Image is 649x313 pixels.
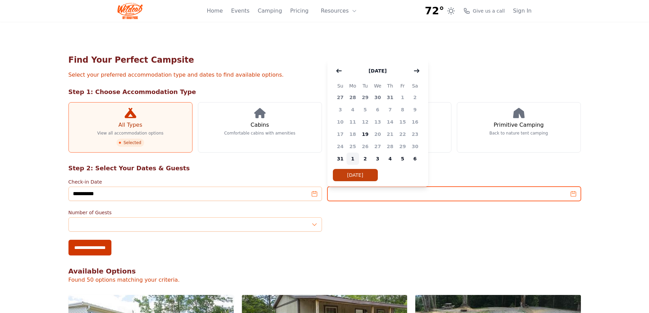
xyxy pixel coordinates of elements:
span: 26 [359,140,372,153]
span: 18 [346,128,359,140]
span: Selected [117,139,144,147]
span: 14 [384,116,397,128]
span: Tu [359,82,372,90]
span: 2 [409,91,421,104]
span: 22 [396,128,409,140]
span: Sa [409,82,421,90]
span: 23 [409,128,421,140]
span: 24 [334,140,347,153]
a: Camping [258,7,282,15]
a: Give us a call [463,7,505,14]
a: Primitive Camping Back to nature tent camping [457,102,581,153]
span: 21 [384,128,397,140]
span: 7 [384,104,397,116]
h2: Step 1: Choose Accommodation Type [68,87,581,97]
p: Comfortable cabins with amenities [224,130,295,136]
span: 72° [425,5,444,17]
span: 5 [359,104,372,116]
p: View all accommodation options [97,130,164,136]
span: 28 [384,140,397,153]
span: 6 [371,104,384,116]
label: Number of Guests [68,209,322,216]
span: 4 [346,104,359,116]
h3: All Types [118,121,142,129]
span: 19 [359,128,372,140]
span: 11 [346,116,359,128]
span: 8 [396,104,409,116]
label: Check-out Date [327,178,581,185]
a: All Types View all accommodation options Selected [68,102,192,153]
h2: Step 2: Select Your Dates & Guests [68,163,581,173]
span: 25 [346,140,359,153]
span: Mo [346,82,359,90]
span: 17 [334,128,347,140]
a: Sign In [513,7,532,15]
a: Cabins Comfortable cabins with amenities [198,102,322,153]
span: 30 [409,140,421,153]
a: Pricing [290,7,309,15]
span: 10 [334,116,347,128]
h2: Available Options [68,266,581,276]
span: 29 [359,91,372,104]
h1: Find Your Perfect Campsite [68,54,581,65]
a: Events [231,7,249,15]
img: Wildcat Logo [118,3,143,19]
p: Select your preferred accommodation type and dates to find available options. [68,71,581,79]
span: 27 [371,140,384,153]
span: We [371,82,384,90]
span: 13 [371,116,384,128]
span: 5 [396,153,409,165]
span: 3 [334,104,347,116]
span: 30 [371,91,384,104]
span: Th [384,82,397,90]
button: Resources [317,4,361,18]
span: 20 [371,128,384,140]
span: 1 [346,153,359,165]
span: 31 [334,153,347,165]
span: Fr [396,82,409,90]
span: 28 [346,91,359,104]
span: 9 [409,104,421,116]
span: 15 [396,116,409,128]
span: 12 [359,116,372,128]
h3: Cabins [250,121,269,129]
button: [DATE] [333,169,378,181]
span: 6 [409,153,421,165]
span: 3 [371,153,384,165]
a: Home [207,7,223,15]
p: Back to nature tent camping [490,130,548,136]
span: Give us a call [473,7,505,14]
h3: Primitive Camping [494,121,544,129]
span: Su [334,82,347,90]
span: 4 [384,153,397,165]
span: 2 [359,153,372,165]
span: 27 [334,91,347,104]
span: 31 [384,91,397,104]
span: 29 [396,140,409,153]
button: [DATE] [362,64,393,78]
span: 16 [409,116,421,128]
label: Check-in Date [68,178,322,185]
span: 1 [396,91,409,104]
p: Found 50 options matching your criteria. [68,276,581,284]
